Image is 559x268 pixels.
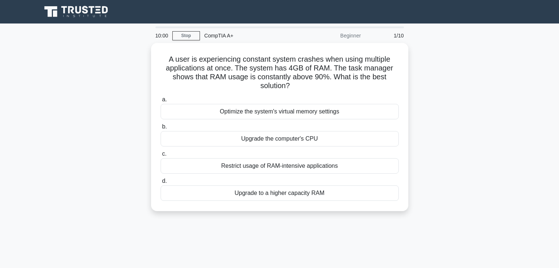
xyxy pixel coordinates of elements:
[161,158,399,174] div: Restrict usage of RAM-intensive applications
[151,28,172,43] div: 10:00
[162,123,167,130] span: b.
[162,151,166,157] span: c.
[365,28,408,43] div: 1/10
[162,178,167,184] span: d.
[160,55,399,91] h5: A user is experiencing constant system crashes when using multiple applications at once. The syst...
[301,28,365,43] div: Beginner
[161,131,399,146] div: Upgrade the computer's CPU
[161,104,399,119] div: Optimize the system's virtual memory settings
[162,96,167,102] span: a.
[161,185,399,201] div: Upgrade to a higher capacity RAM
[200,28,301,43] div: CompTIA A+
[172,31,200,40] a: Stop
